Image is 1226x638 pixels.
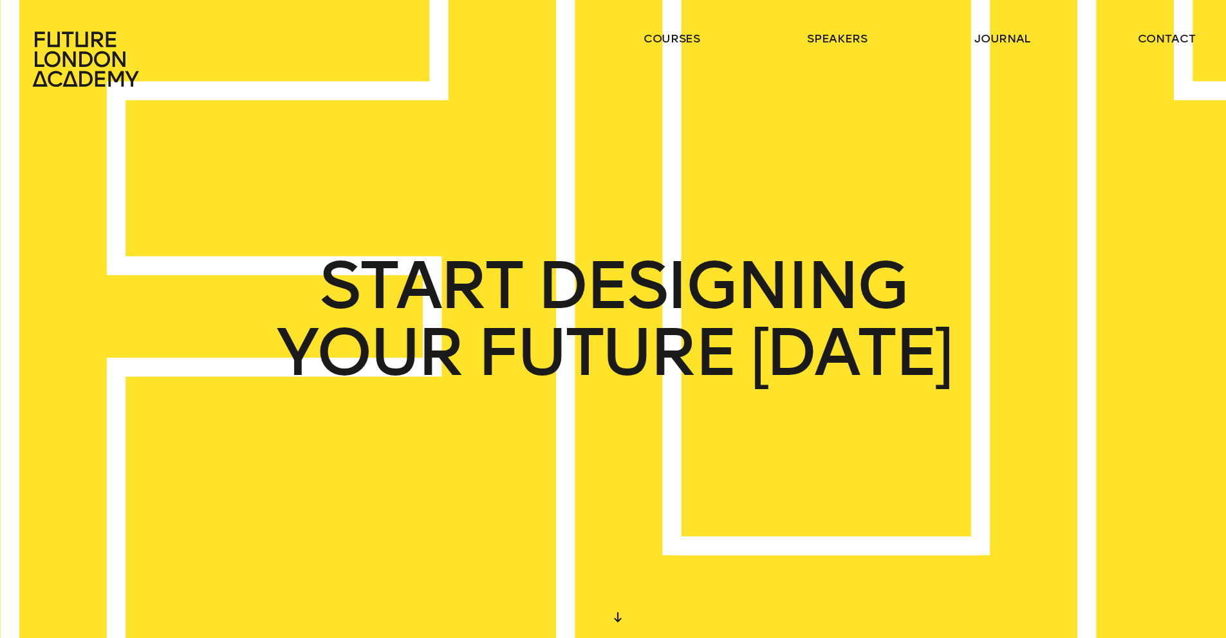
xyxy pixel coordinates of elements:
a: courses [644,31,700,46]
a: speakers [807,31,867,46]
a: contact [1138,31,1196,46]
span: FUTURE [476,319,735,386]
span: START [319,252,521,319]
span: YOUR [275,319,461,386]
span: DESIGNING [536,252,907,319]
a: journal [974,31,1030,46]
span: [DATE] [750,319,951,386]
